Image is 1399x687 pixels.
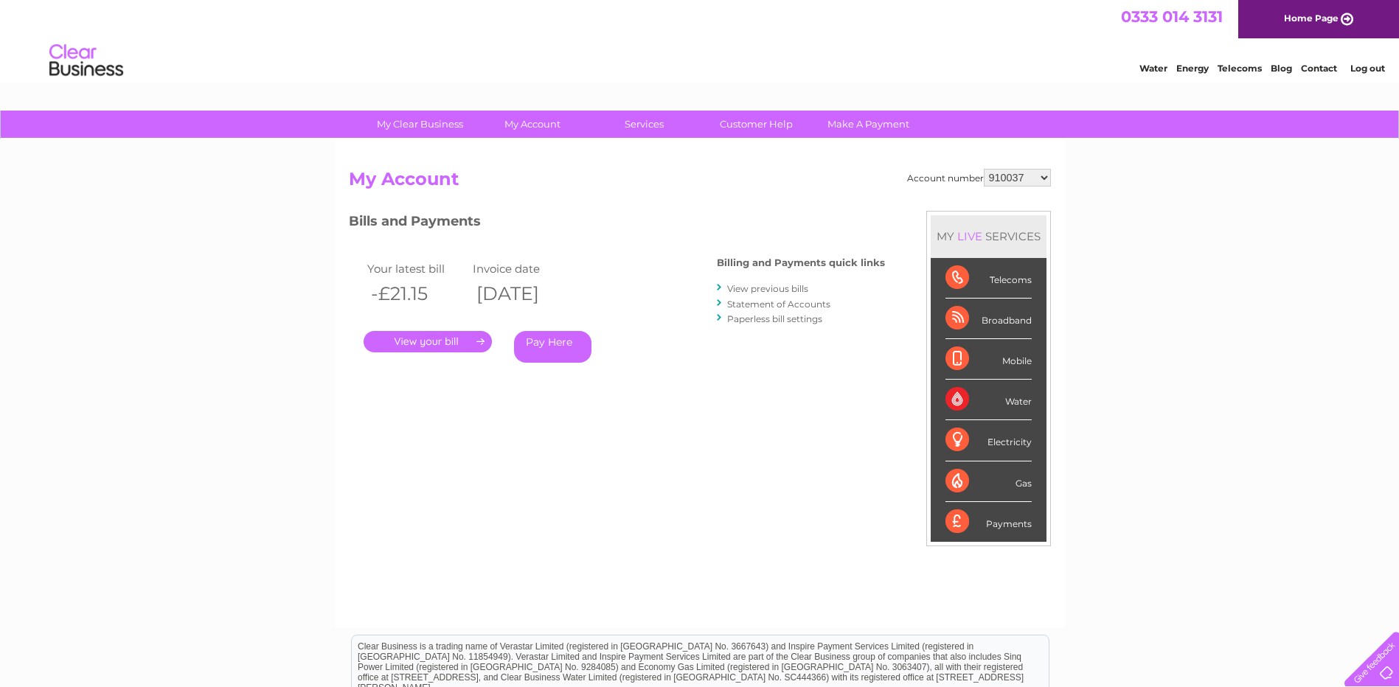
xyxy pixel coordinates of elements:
[727,313,822,324] a: Paperless bill settings
[1218,63,1262,74] a: Telecoms
[49,38,124,83] img: logo.png
[945,502,1032,542] div: Payments
[945,339,1032,380] div: Mobile
[364,331,492,352] a: .
[364,259,470,279] td: Your latest bill
[945,380,1032,420] div: Water
[727,283,808,294] a: View previous bills
[1121,7,1223,26] a: 0333 014 3131
[1350,63,1385,74] a: Log out
[364,279,470,309] th: -£21.15
[583,111,705,138] a: Services
[471,111,593,138] a: My Account
[1271,63,1292,74] a: Blog
[1139,63,1167,74] a: Water
[352,8,1049,72] div: Clear Business is a trading name of Verastar Limited (registered in [GEOGRAPHIC_DATA] No. 3667643...
[931,215,1046,257] div: MY SERVICES
[727,299,830,310] a: Statement of Accounts
[514,331,591,363] a: Pay Here
[945,258,1032,299] div: Telecoms
[1176,63,1209,74] a: Energy
[695,111,817,138] a: Customer Help
[359,111,481,138] a: My Clear Business
[945,299,1032,339] div: Broadband
[717,257,885,268] h4: Billing and Payments quick links
[954,229,985,243] div: LIVE
[907,169,1051,186] div: Account number
[349,211,885,237] h3: Bills and Payments
[945,420,1032,461] div: Electricity
[349,169,1051,197] h2: My Account
[1301,63,1337,74] a: Contact
[469,259,575,279] td: Invoice date
[945,461,1032,502] div: Gas
[808,111,929,138] a: Make A Payment
[469,279,575,309] th: [DATE]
